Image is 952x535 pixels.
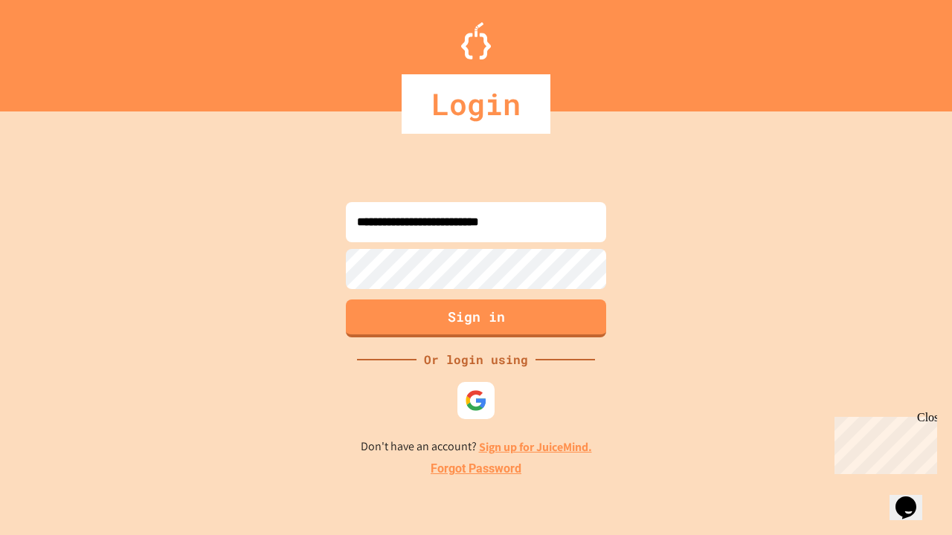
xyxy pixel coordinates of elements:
[465,389,487,412] img: google-icon.svg
[416,351,535,369] div: Or login using
[6,6,103,94] div: Chat with us now!Close
[829,411,937,474] iframe: chat widget
[361,438,592,456] p: Don't have an account?
[346,299,606,337] button: Sign in
[479,439,592,455] a: Sign up for JuiceMind.
[890,476,937,520] iframe: chat widget
[402,74,550,134] div: Login
[461,22,491,59] img: Logo.svg
[431,460,521,478] a: Forgot Password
